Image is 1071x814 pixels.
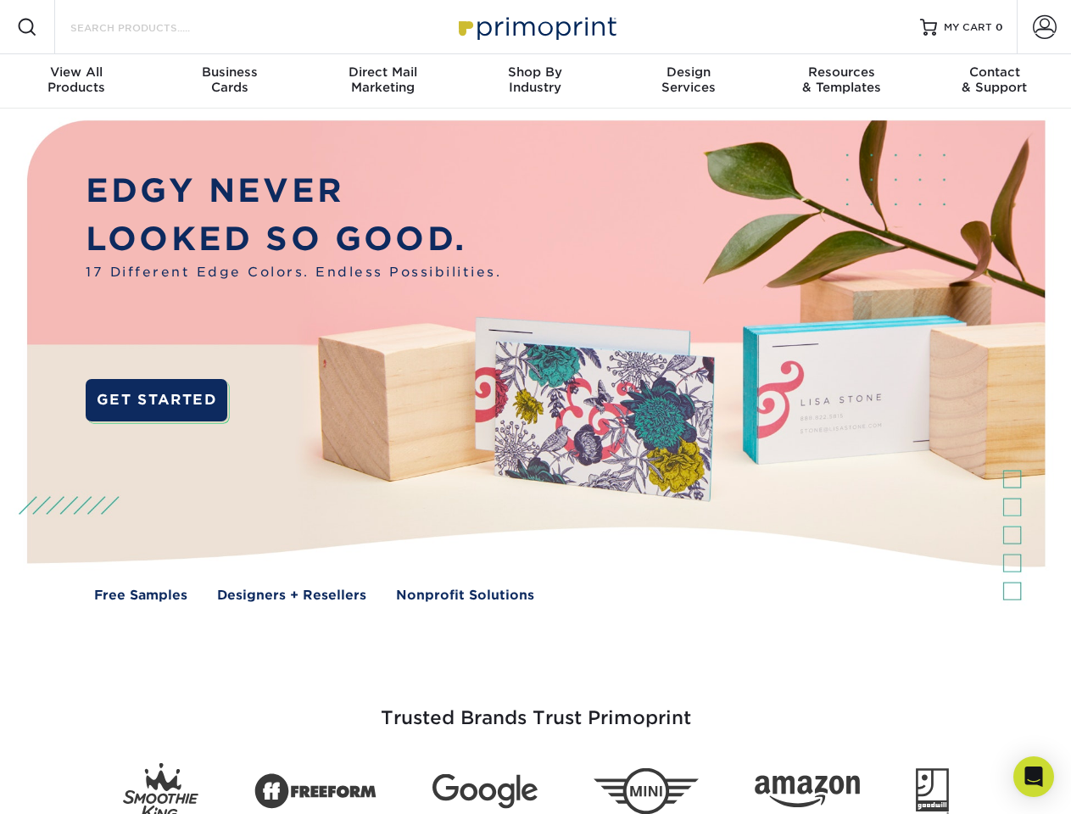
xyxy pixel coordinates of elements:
div: Open Intercom Messenger [1013,756,1054,797]
div: Cards [153,64,305,95]
img: Goodwill [916,768,949,814]
a: Direct MailMarketing [306,54,459,109]
div: & Support [918,64,1071,95]
a: GET STARTED [86,379,227,421]
p: LOOKED SO GOOD. [86,215,501,264]
div: Industry [459,64,611,95]
div: Services [612,64,765,95]
span: Design [612,64,765,80]
div: & Templates [765,64,918,95]
a: DesignServices [612,54,765,109]
a: Shop ByIndustry [459,54,611,109]
span: Direct Mail [306,64,459,80]
p: EDGY NEVER [86,167,501,215]
a: BusinessCards [153,54,305,109]
div: Marketing [306,64,459,95]
span: 0 [996,21,1003,33]
img: Amazon [755,776,860,808]
span: Shop By [459,64,611,80]
a: Contact& Support [918,54,1071,109]
a: Nonprofit Solutions [396,586,534,605]
a: Free Samples [94,586,187,605]
img: Primoprint [451,8,621,45]
h3: Trusted Brands Trust Primoprint [40,666,1032,750]
input: SEARCH PRODUCTS..... [69,17,234,37]
span: Contact [918,64,1071,80]
a: Resources& Templates [765,54,918,109]
img: Google [432,774,538,809]
span: Resources [765,64,918,80]
a: Designers + Resellers [217,586,366,605]
span: Business [153,64,305,80]
span: MY CART [944,20,992,35]
span: 17 Different Edge Colors. Endless Possibilities. [86,263,501,282]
